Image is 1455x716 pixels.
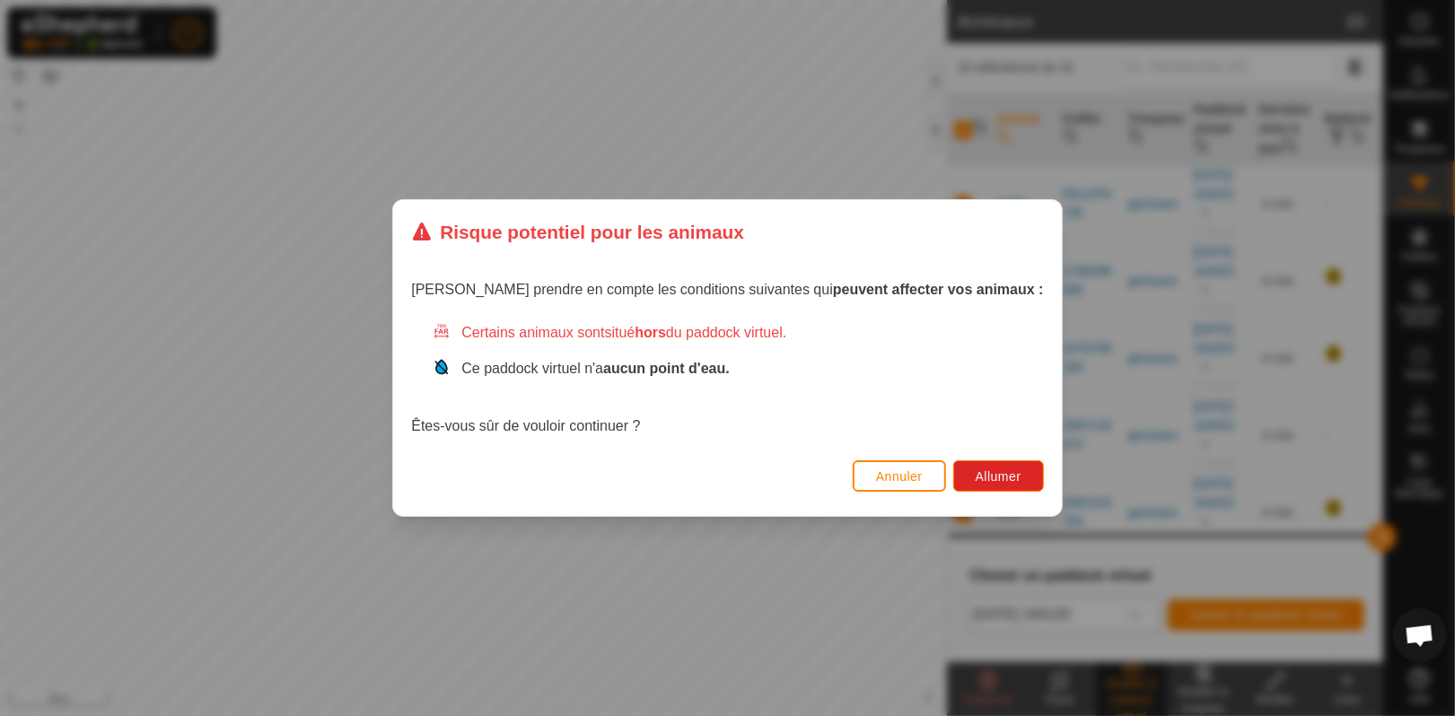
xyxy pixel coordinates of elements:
strong: peuvent affecter vos animaux : [833,282,1044,297]
div: Êtes-vous sûr de vouloir continuer ? [411,322,1043,437]
div: Ouvrir le chat [1393,608,1447,662]
strong: hors [635,325,666,340]
span: Annuler [876,469,923,484]
strong: aucun point d'eau. [603,361,730,376]
span: Ce paddock virtuel n'a [461,361,730,376]
div: Certains animaux sont [433,322,1043,344]
span: [PERSON_NAME] prendre en compte les conditions suivantes qui [411,282,1043,297]
span: Allumer [976,469,1021,484]
button: Allumer [953,460,1044,492]
div: Risque potentiel pour les animaux [411,218,744,246]
button: Annuler [853,460,946,492]
span: situé du paddock virtuel. [605,325,787,340]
